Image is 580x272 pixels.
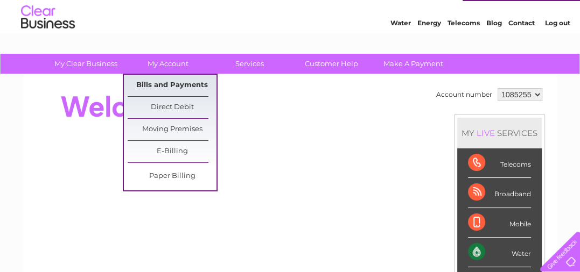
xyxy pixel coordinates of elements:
img: logo.png [20,28,75,61]
a: Bills and Payments [128,75,216,96]
div: Water [468,238,531,267]
a: Blog [486,46,502,54]
div: Telecoms [468,148,531,178]
div: MY SERVICES [457,118,542,148]
a: E-Billing [128,141,216,162]
div: Mobile [468,208,531,238]
a: My Clear Business [41,54,130,74]
a: Direct Debit [128,97,216,118]
a: Telecoms [448,46,480,54]
a: Customer Help [287,54,376,74]
div: Broadband [468,178,531,207]
a: Make A Payment [369,54,458,74]
a: Water [390,46,411,54]
a: Energy [417,46,441,54]
td: Account number [434,85,495,104]
div: Clear Business is a trading name of Verastar Limited (registered in [GEOGRAPHIC_DATA] No. 3667643... [36,6,545,52]
a: Services [205,54,294,74]
div: LIVE [474,128,497,138]
a: Contact [508,46,535,54]
a: 0333 014 3131 [377,5,451,19]
a: Moving Premises [128,119,216,140]
a: My Account [123,54,212,74]
a: Paper Billing [128,166,216,187]
a: Log out [544,46,570,54]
